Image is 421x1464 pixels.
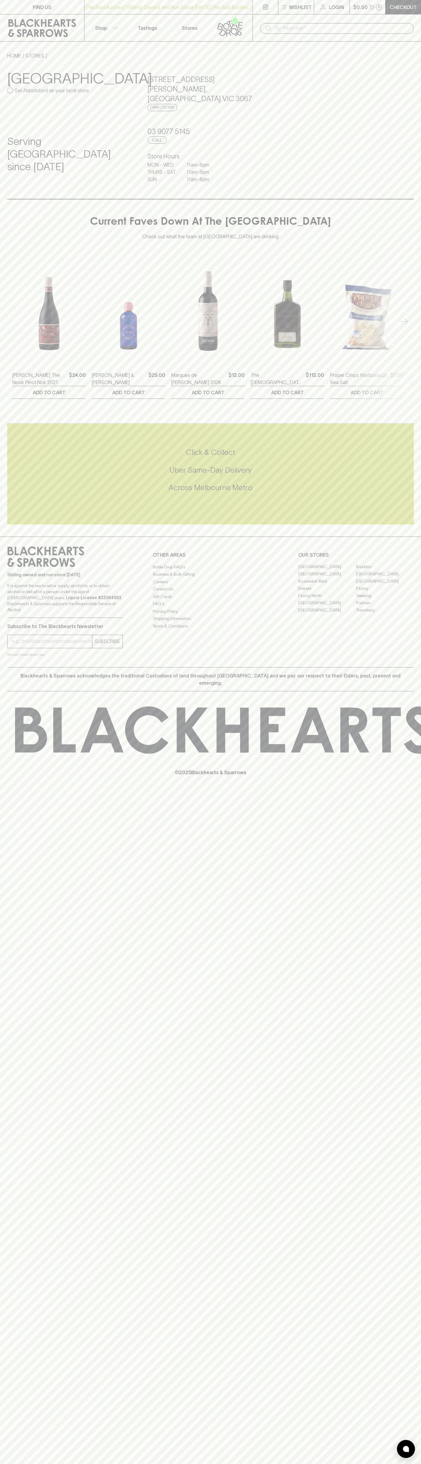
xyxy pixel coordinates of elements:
[271,389,304,396] p: ADD TO CART
[353,4,368,11] p: $0.00
[378,5,380,9] p: 0
[153,563,268,571] a: Bottle Drop FAQ's
[12,637,92,646] input: e.g. jane@blackheartsandsparrows.com.au
[12,257,86,362] img: Buller The Nook Pinot Noir 2021
[298,563,356,571] a: [GEOGRAPHIC_DATA]
[192,389,224,396] p: ADD TO CART
[15,87,89,94] p: Set Abbotsford as your local store
[169,14,211,41] a: Stores
[85,14,127,41] button: Shop
[298,592,356,599] a: Fitzroy North
[153,600,268,608] a: FAQ's
[356,571,414,578] a: [GEOGRAPHIC_DATA]
[147,161,178,168] p: MON - WED
[7,583,123,613] p: It is against the law to sell or supply alcohol to, or to obtain alcohol on behalf of a person un...
[147,104,177,111] a: Directions
[171,257,245,362] img: Marques de Tezona Tempranillo 2024
[329,4,344,11] p: Login
[7,483,414,493] h5: Across Melbourne Metro
[274,23,409,33] input: Try "Pinot noir"
[298,571,356,578] a: [GEOGRAPHIC_DATA]
[126,14,169,41] a: Tastings
[251,386,324,399] button: ADD TO CART
[330,371,388,386] a: Proper Crisps Marlborough Sea Salt
[92,386,165,399] button: ADD TO CART
[153,586,268,593] a: Contact Us
[171,386,245,399] button: ADD TO CART
[356,592,414,599] a: Geelong
[66,595,121,600] strong: Liquor License #32064953
[147,168,178,176] p: THURS - SAT
[148,371,165,386] p: $25.00
[187,161,217,168] p: 11am - 8pm
[251,371,303,386] a: The [DEMOGRAPHIC_DATA] Straight Rye Whiskey
[7,465,414,475] h5: Uber Same-Day Delivery
[153,622,268,630] a: Terms & Conditions
[112,389,145,396] p: ADD TO CART
[390,371,404,386] p: $7.00
[147,176,178,183] p: SUN
[7,70,133,87] h3: [GEOGRAPHIC_DATA]
[138,24,157,32] p: Tastings
[147,136,167,144] a: Call
[153,571,268,578] a: Business & Bulk Gifting
[33,389,66,396] p: ADD TO CART
[351,389,383,396] p: ADD TO CART
[7,135,133,173] h4: Serving [GEOGRAPHIC_DATA] since [DATE]
[12,672,409,687] p: Blackhearts & Sparrows acknowledges the traditional Custodians of land throughout [GEOGRAPHIC_DAT...
[7,652,123,658] p: We will never spam you
[7,572,123,578] p: Sibling owned and run since [DATE]
[306,371,324,386] p: $112.00
[142,229,279,240] p: Check out what the team at [GEOGRAPHIC_DATA] are drinking
[356,607,414,614] a: Thornbury
[92,371,146,386] a: [PERSON_NAME] & [PERSON_NAME]
[147,152,273,161] h6: Store Hours
[356,599,414,607] a: Prahran
[69,371,86,386] p: $24.00
[153,593,268,600] a: Gift Cards
[171,371,226,386] a: Marques de [PERSON_NAME] 2024
[182,24,197,32] p: Stores
[298,585,356,592] a: Elwood
[95,24,107,32] p: Shop
[33,4,51,11] p: FIND US
[298,551,414,558] p: OUR STORES
[298,578,356,585] a: Brunswick West
[356,585,414,592] a: Fitzroy
[12,386,86,399] button: ADD TO CART
[95,638,120,645] p: SUBSCRIBE
[330,257,404,362] img: Proper Crisps Marlborough Sea Salt
[7,423,414,524] div: Call to action block
[356,578,414,585] a: [GEOGRAPHIC_DATA]
[147,127,273,136] h5: 03 9077 5145
[7,447,414,457] h5: Click & Collect
[298,607,356,614] a: [GEOGRAPHIC_DATA]
[90,216,331,229] h4: Current Faves Down At The [GEOGRAPHIC_DATA]
[187,168,217,176] p: 11am - 9pm
[330,386,404,399] button: ADD TO CART
[7,623,123,630] p: Subscribe to The Blackhearts Newsletter
[92,635,122,648] button: SUBSCRIBE
[147,75,273,104] h5: [STREET_ADDRESS][PERSON_NAME] , [GEOGRAPHIC_DATA] VIC 3067
[187,176,217,183] p: 11am - 8pm
[390,4,417,11] p: Checkout
[12,371,67,386] a: [PERSON_NAME] The Nook Pinot Noir 2021
[153,615,268,622] a: Shipping Information
[251,257,324,362] img: The Gospel Straight Rye Whiskey
[153,578,268,585] a: Careers
[26,53,44,58] a: STORES
[153,551,268,558] p: OTHER AREAS
[7,53,21,58] a: HOME
[289,4,312,11] p: Wishlist
[228,371,245,386] p: $12.00
[298,599,356,607] a: [GEOGRAPHIC_DATA]
[92,257,165,362] img: Taylor & Smith Gin
[153,608,268,615] a: Privacy Policy
[356,563,414,571] a: Braddon
[403,1446,409,1452] img: bubble-icon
